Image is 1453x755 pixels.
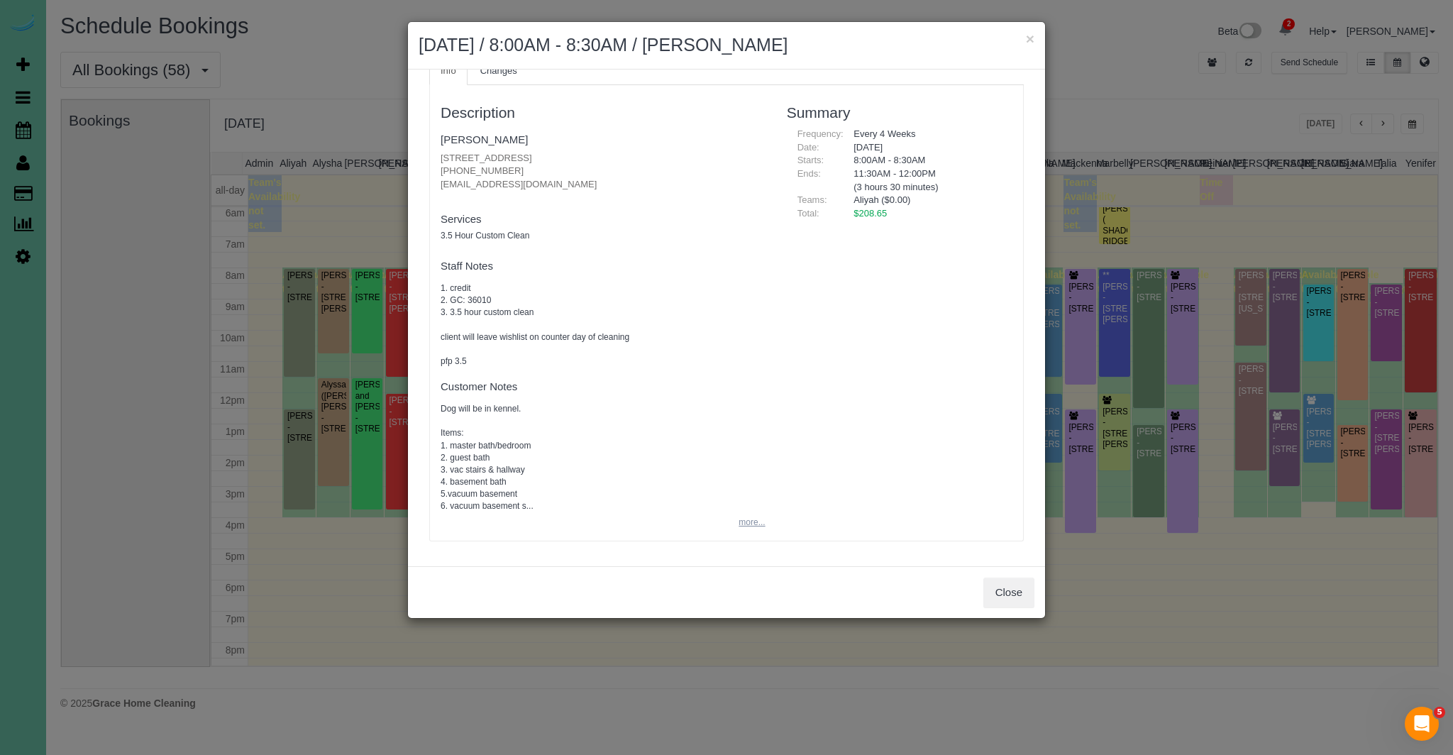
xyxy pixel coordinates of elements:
[441,282,766,368] pre: 1. credit 2. GC: 36010 3. 3.5 hour custom clean client will leave wishlist on counter day of clea...
[441,214,766,226] h4: Services
[843,154,1012,167] div: 8:00AM - 8:30AM
[843,141,1012,155] div: [DATE]
[797,208,819,219] span: Total:
[480,65,517,76] span: Changes
[787,104,1012,121] h3: Summary
[797,168,821,179] span: Ends:
[983,578,1034,607] button: Close
[853,194,1002,207] li: Aliyah ($0.00)
[843,128,1012,141] div: Every 4 Weeks
[441,260,766,272] h4: Staff Notes
[797,155,824,165] span: Starts:
[441,133,528,145] a: [PERSON_NAME]
[469,57,529,86] a: Changes
[1434,707,1445,718] span: 5
[797,142,819,153] span: Date:
[441,152,766,192] p: [STREET_ADDRESS] [PHONE_NUMBER] [EMAIL_ADDRESS][DOMAIN_NAME]
[843,167,1012,194] div: 11:30AM - 12:00PM (3 hours 30 minutes)
[730,512,765,533] button: more...
[441,381,766,393] h4: Customer Notes
[797,194,827,205] span: Teams:
[419,33,1034,58] h2: [DATE] / 8:00AM - 8:30AM / [PERSON_NAME]
[441,65,456,76] span: Info
[441,231,766,241] h5: 3.5 Hour Custom Clean
[797,128,844,139] span: Frequency:
[1405,707,1439,741] iframe: Intercom live chat
[1026,31,1034,46] button: ×
[853,208,887,219] span: $208.65
[441,104,766,121] h3: Description
[441,403,766,512] pre: Dog will be in kennel. Items: 1. master bath/bedroom 2. guest bath 3. vac stairs & hallway 4. bas...
[429,57,468,86] a: Info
